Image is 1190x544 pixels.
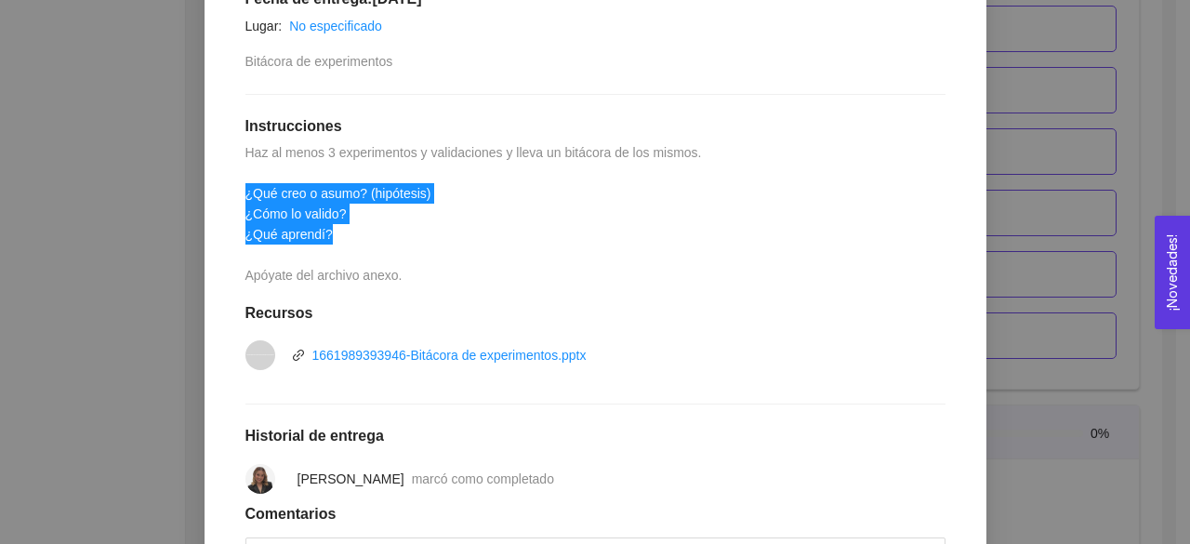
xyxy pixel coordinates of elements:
span: vnd.openxmlformats-officedocument.presentationml.presentation [246,354,274,356]
span: link [292,349,305,362]
span: Haz al menos 3 experimentos y validaciones y lleva un bitácora de los mismos. ¿Qué creo o asumo? ... [245,145,706,283]
h1: Comentarios [245,505,945,524]
h1: Instrucciones [245,117,945,136]
button: Open Feedback Widget [1155,216,1190,329]
img: 1756940742224-1000114824.jpg [245,464,275,494]
a: 1661989393946-Bitácora de experimentos.pptx [312,348,587,363]
h1: Historial de entrega [245,427,945,445]
span: [PERSON_NAME] [297,471,404,486]
article: Lugar: [245,16,283,36]
span: marcó como completado [412,471,554,486]
h1: Recursos [245,304,945,323]
span: Bitácora de experimentos [245,54,393,69]
a: No especificado [289,19,382,33]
